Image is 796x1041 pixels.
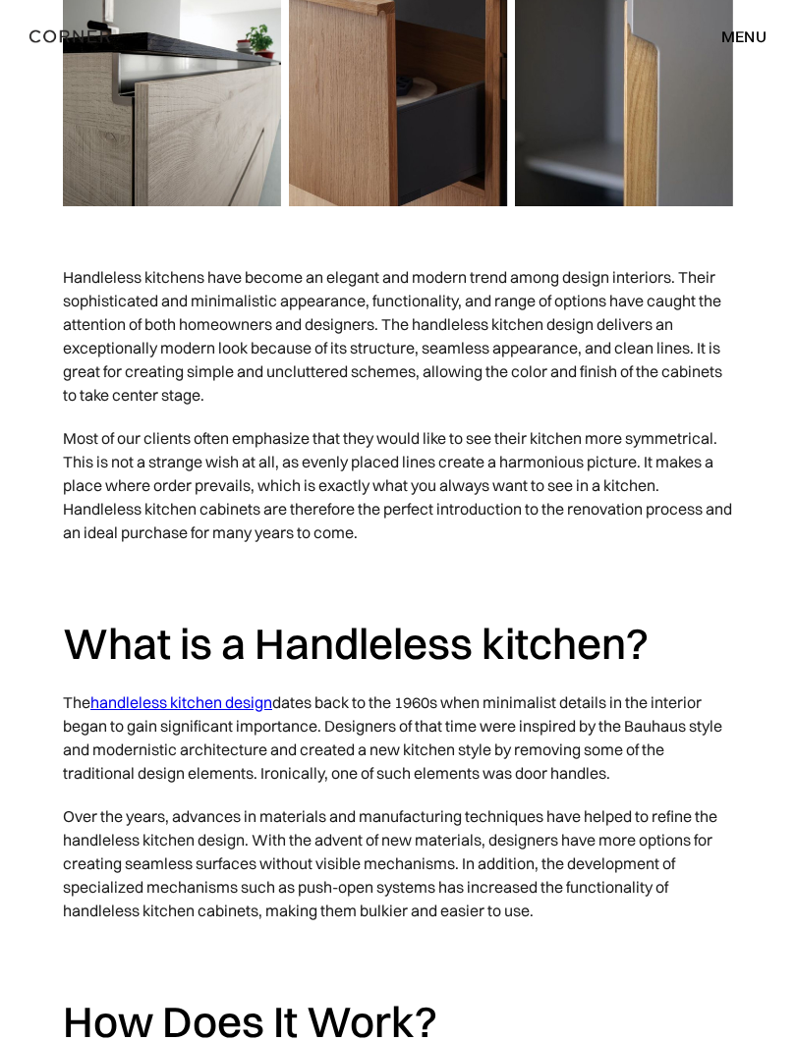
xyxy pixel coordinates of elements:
[63,681,733,794] p: The dates back to the 1960s when minimalist details in the interior began to gain significant imp...
[63,932,733,975] p: ‍
[63,554,733,597] p: ‍
[63,794,733,932] p: Over the years, advances in materials and manufacturing techniques have helped to refine the hand...
[63,255,733,416] p: Handleless kitchens have become an elegant and modern trend among design interiors. Their sophist...
[29,24,186,49] a: home
[702,20,767,53] div: menu
[63,617,733,671] h2: What is a Handleless kitchen?
[90,692,272,712] a: handleless kitchen design
[721,28,767,44] div: menu
[63,416,733,554] p: Most of our clients often emphasize that they would like to see their kitchen more symmetrical. T...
